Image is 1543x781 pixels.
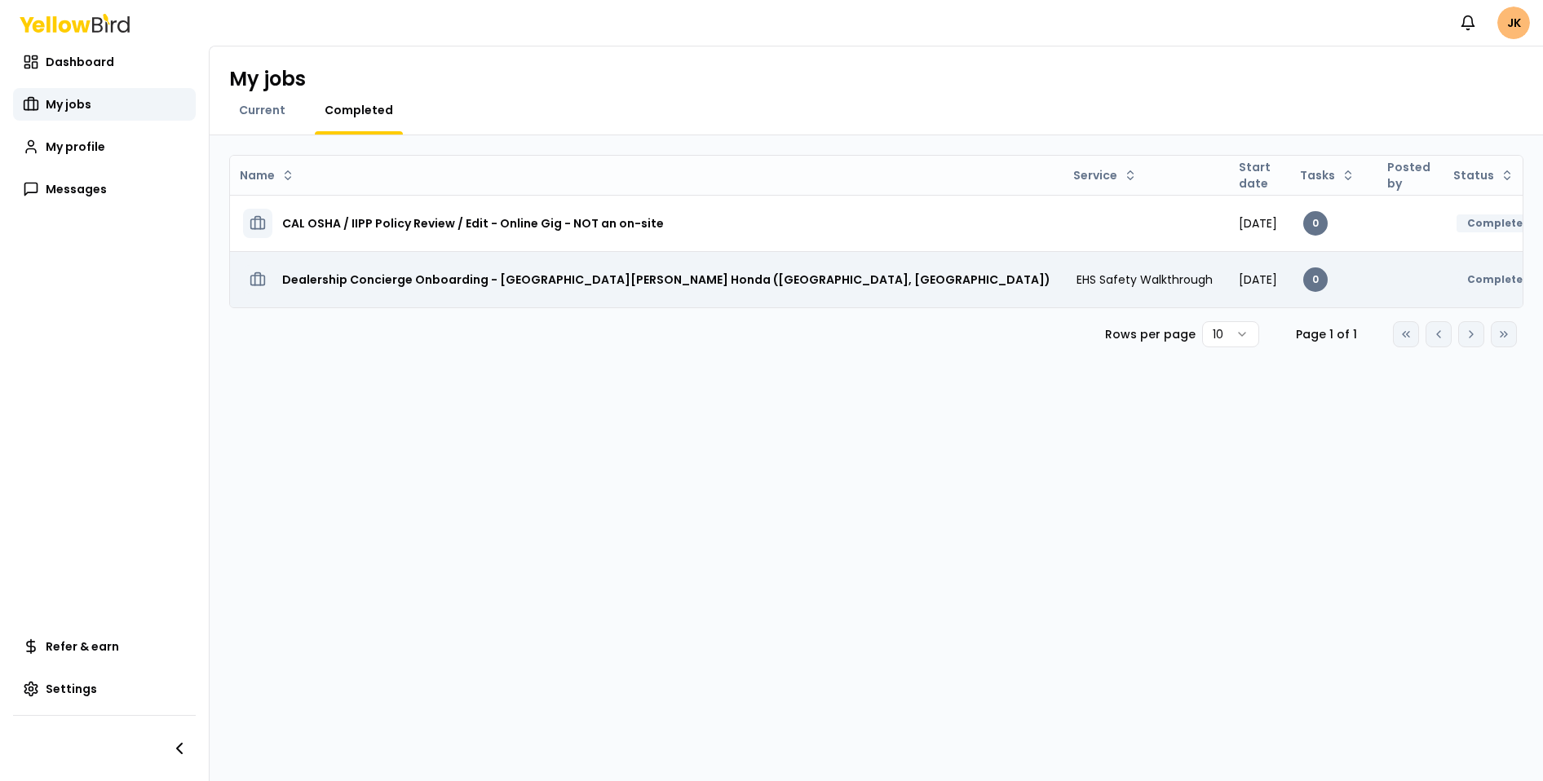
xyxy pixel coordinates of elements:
a: My profile [13,130,196,163]
p: Rows per page [1105,326,1196,342]
button: Service [1067,162,1143,188]
button: Tasks [1293,162,1361,188]
h3: Dealership Concierge Onboarding - [GEOGRAPHIC_DATA][PERSON_NAME] Honda ([GEOGRAPHIC_DATA], [GEOGR... [282,265,1050,294]
a: Settings [13,673,196,705]
span: JK [1497,7,1530,39]
span: [DATE] [1239,271,1277,288]
div: 0 [1303,267,1328,292]
span: Current [239,102,285,118]
span: Refer & earn [46,638,119,655]
span: EHS Safety Walkthrough [1077,271,1213,288]
span: My jobs [46,96,91,113]
th: Start date [1226,156,1290,195]
a: Refer & earn [13,630,196,663]
th: Posted by [1374,156,1444,195]
span: Completed [325,102,393,118]
a: Completed [315,102,403,118]
h3: CAL OSHA / IIPP Policy Review / Edit - Online Gig - NOT an on-site [282,209,664,238]
button: Name [233,162,301,188]
a: Messages [13,173,196,205]
span: [DATE] [1239,215,1277,232]
button: Status [1447,162,1520,188]
span: Status [1453,167,1494,183]
div: Page 1 of 1 [1285,326,1367,342]
a: Dashboard [13,46,196,78]
a: My jobs [13,88,196,121]
div: 0 [1303,211,1328,236]
h1: My jobs [229,66,306,92]
span: Dashboard [46,54,114,70]
a: Current [229,102,295,118]
span: Tasks [1300,167,1335,183]
span: Name [240,167,275,183]
span: Settings [46,681,97,697]
span: My profile [46,139,105,155]
span: Service [1073,167,1117,183]
span: Messages [46,181,107,197]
